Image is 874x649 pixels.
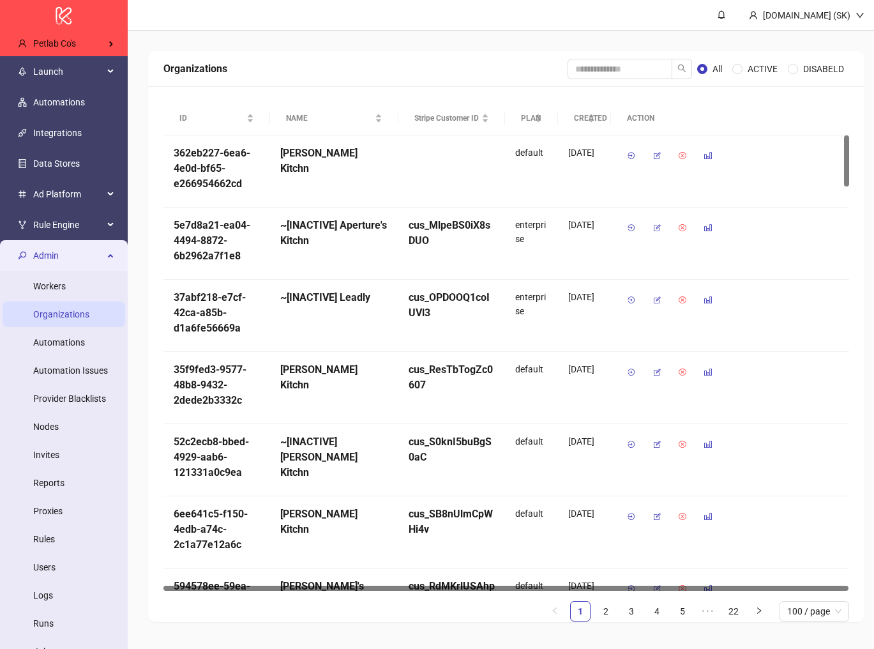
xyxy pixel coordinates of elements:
span: rocket [18,67,27,76]
a: Data Stores [33,158,80,169]
span: ••• [698,601,718,622]
li: Previous Page [545,601,565,622]
span: user [18,39,27,48]
a: 5 [673,602,692,621]
th: ID [163,102,270,135]
a: Rules [33,534,55,544]
a: 3 [622,602,641,621]
a: Proxies [33,506,63,516]
a: 2 [596,602,615,621]
div: [DATE] [568,434,601,448]
span: 100 / page [787,602,841,621]
h5: 37abf218-e7cf-42ca-a85b-d1a6fe56669a [174,290,260,336]
h5: [PERSON_NAME] Kitchn [280,362,388,393]
a: Runs [33,618,54,629]
h5: cus_MlpeBS0iX8sDUO [409,218,495,248]
th: PLAN [505,102,558,135]
span: search [677,64,686,73]
span: number [18,190,27,199]
h5: 5e7d8a21-ea04-4494-8872-6b2962a7f1e8 [174,218,260,264]
a: Reports [33,478,64,488]
span: fork [18,220,27,229]
a: Organizations [33,309,89,319]
div: [DATE] [568,290,601,304]
span: PLAN [521,112,532,125]
li: Next 5 Pages [698,601,718,622]
span: bell [717,10,726,19]
div: enterprise [505,208,558,280]
h5: 52c2ecb8-bbed-4929-aab6-121331a0c9ea [174,434,260,480]
span: Launch [33,59,103,84]
li: 22 [723,601,744,622]
h5: cus_SB8nUlmCpWHi4v [409,507,495,537]
h5: ~[INACTIVE] Leadly [280,290,388,305]
div: Organizations [163,61,568,77]
div: [DATE] [568,507,601,521]
h5: 594578ee-59ea-4fcd-aa2f-face2bbade48 [174,579,260,625]
div: Page Size [780,601,849,622]
div: [DATE] [568,579,601,593]
h5: cus_S0knI5buBgS0aC [409,434,495,465]
a: 4 [647,602,667,621]
h5: ~[INACTIVE] [PERSON_NAME] Kitchn [280,434,388,480]
a: Invites [33,450,59,460]
span: ACTIVE [742,62,783,76]
a: Automations [33,97,85,107]
div: default [505,135,558,208]
h5: ~[INACTIVE] Aperture's Kitchn [280,218,388,248]
th: CREATED [558,102,611,135]
a: Workers [33,281,66,291]
li: 4 [647,601,667,622]
h5: [PERSON_NAME] Kitchn [280,146,388,176]
span: DISABELD [798,62,849,76]
a: Logs [33,590,53,600]
a: Automation Issues [33,365,108,376]
span: Stripe Customer ID [414,112,479,125]
li: Next Page [749,601,769,622]
div: [DATE] [568,146,601,160]
div: [DOMAIN_NAME] (SK) [758,8,855,22]
a: Integrations [33,128,82,138]
span: down [855,11,864,20]
div: enterprise [505,280,558,352]
h5: [PERSON_NAME] Kitchn [280,507,388,537]
h5: cus_RdMKrlUSAhphv7 [409,579,495,609]
h5: cus_ResTbTogZc0607 [409,362,495,393]
th: ACTION [611,102,849,135]
span: Admin [33,243,103,268]
div: default [505,569,558,641]
span: CREATED [574,112,585,125]
a: Users [33,562,56,572]
button: right [749,601,769,622]
h5: 362eb227-6ea6-4e0d-bf65-e266954662cd [174,146,260,192]
span: ID [179,112,244,125]
div: [DATE] [568,218,601,232]
div: [DATE] [568,362,601,376]
span: left [551,607,559,615]
li: 1 [570,601,591,622]
span: user [749,11,758,20]
h5: [PERSON_NAME]'s Kitchn [280,579,388,609]
h5: 35f9fed3-9577-48b8-9432-2dede2b3332c [174,362,260,408]
a: Automations [33,337,85,347]
a: 1 [571,602,590,621]
span: NAME [286,112,372,125]
li: 2 [596,601,616,622]
th: NAME [270,102,398,135]
a: 22 [724,602,743,621]
li: 3 [621,601,642,622]
div: default [505,496,558,569]
div: default [505,424,558,496]
h5: cus_OPDOOQ1coIUVl3 [409,290,495,321]
span: Petlab Co's [33,38,76,49]
span: Rule Engine [33,212,103,238]
span: right [755,607,763,615]
span: key [18,251,27,260]
div: default [505,352,558,424]
span: Ad Platform [33,181,103,207]
a: Provider Blacklists [33,393,106,404]
h5: 6ee641c5-f150-4edb-a74c-2c1a77e12a6c [174,507,260,553]
li: 5 [672,601,693,622]
th: Stripe Customer ID [398,102,505,135]
span: All [707,62,727,76]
